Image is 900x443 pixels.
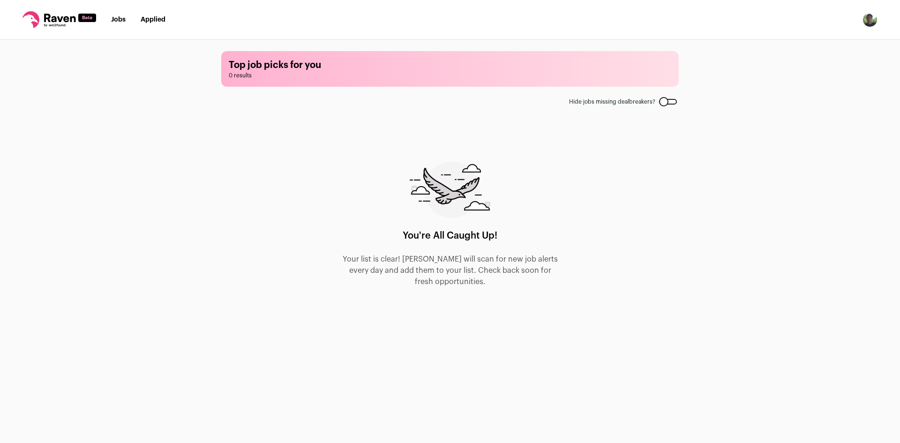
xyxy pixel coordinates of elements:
img: 10216056-medium_jpg [862,12,877,27]
a: Jobs [111,16,126,23]
span: 0 results [229,72,671,79]
p: Your list is clear! [PERSON_NAME] will scan for new job alerts every day and add them to your lis... [341,254,559,287]
span: Hide jobs missing dealbreakers? [569,98,655,105]
h1: You're All Caught Up! [403,229,497,242]
img: raven-searching-graphic-988e480d85f2d7ca07d77cea61a0e572c166f105263382683f1c6e04060d3bee.png [410,162,490,218]
button: Open dropdown [862,12,877,27]
h1: Top job picks for you [229,59,671,72]
a: Applied [141,16,165,23]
